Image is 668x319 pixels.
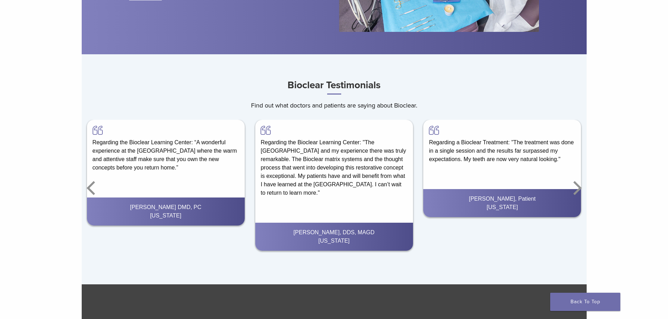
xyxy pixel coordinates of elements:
[93,203,239,211] div: [PERSON_NAME] DMD, PC
[569,167,583,209] button: Next
[429,195,575,203] div: [PERSON_NAME], Patient
[261,237,407,245] div: [US_STATE]
[85,167,99,209] button: Previous
[82,77,587,95] h3: Bioclear Testimonials
[255,120,413,203] div: Regarding the Bioclear Learning Center: "The [GEOGRAPHIC_DATA] and my experience there was truly ...
[82,100,587,111] p: Find out what doctors and patients are saying about Bioclear.
[423,120,581,169] div: Regarding a Bioclear Treatment: "The treatment was done in a single session and the results far s...
[550,293,620,311] a: Back To Top
[261,228,407,237] div: [PERSON_NAME], DDS, MAGD
[93,211,239,220] div: [US_STATE]
[87,120,245,178] div: Regarding the Bioclear Learning Center: “A wonderful experience at the [GEOGRAPHIC_DATA] where th...
[429,203,575,211] div: [US_STATE]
